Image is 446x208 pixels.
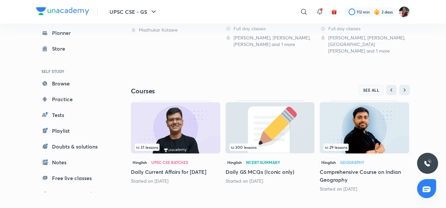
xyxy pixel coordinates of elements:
a: Store [36,42,112,55]
div: left [230,144,310,151]
a: Tests [36,108,112,122]
div: Sudarshan Gurjar, Arti Chhawari, Madhukar Kotawe and 1 more [320,35,410,54]
a: Browse [36,77,112,90]
h4: Courses [131,87,270,95]
div: left [324,144,405,151]
img: Thumbnail [131,102,220,153]
img: streak [374,9,380,15]
div: Full day classes [226,25,315,32]
h5: Daily Current Affairs for [DATE] [131,168,220,176]
span: 29 lessons [325,145,347,149]
h5: Comprehensive Course on Indian Geography [320,168,409,184]
div: infocontainer [230,144,310,151]
div: NCERT Summary [246,160,280,164]
div: infocontainer [324,144,405,151]
div: left [135,144,216,151]
a: 1:1 Live mentorship [36,187,112,200]
img: Solanki Ghorai [399,6,410,17]
div: infosection [230,144,310,151]
h6: SELF STUDY [36,66,112,77]
a: Company Logo [36,7,89,17]
span: Hinglish [131,159,149,166]
img: Company Logo [36,7,89,15]
h5: Daily GS MCQs (Iconic only) [226,168,314,176]
div: infosection [324,144,405,151]
img: Thumbnail [320,102,409,153]
a: Practice [36,93,112,106]
button: UPSC CSE - GS [106,5,161,18]
button: SEE ALL [359,85,384,95]
img: ttu [424,159,432,167]
div: Started on Sept 2 [131,178,220,184]
img: Thumbnail [226,102,314,153]
div: Comprehensive Course on Indian Geography [320,101,409,192]
span: SEE ALL [363,88,380,92]
div: infosection [135,144,216,151]
span: 300 lessons [231,145,257,149]
img: avatar [331,9,337,15]
a: Free live classes [36,172,112,185]
div: UPSC CSE Batches [151,160,188,164]
a: Notes [36,156,112,169]
div: Started on Sept 14 [226,178,314,184]
div: infocontainer [135,144,216,151]
span: Hinglish [320,159,337,166]
div: Store [52,45,69,53]
div: Full day classes [320,25,410,32]
div: Geography [340,160,364,164]
a: Doubts & solutions [36,140,112,153]
div: Started on Aug 4 [320,186,409,192]
span: Hinglish [226,159,243,166]
a: Planner [36,26,112,39]
div: Daily Current Affairs for September 2025 [131,101,220,184]
span: 31 lessons [136,145,158,149]
div: Sudarshan Gurjar, Arti Chhawari, Mrunal Patel and 1 more [226,35,315,48]
button: avatar [329,7,339,17]
div: Daily GS MCQs (Iconic only) [226,101,314,184]
a: Playlist [36,124,112,137]
div: Madhukar Kotawe [131,27,220,33]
